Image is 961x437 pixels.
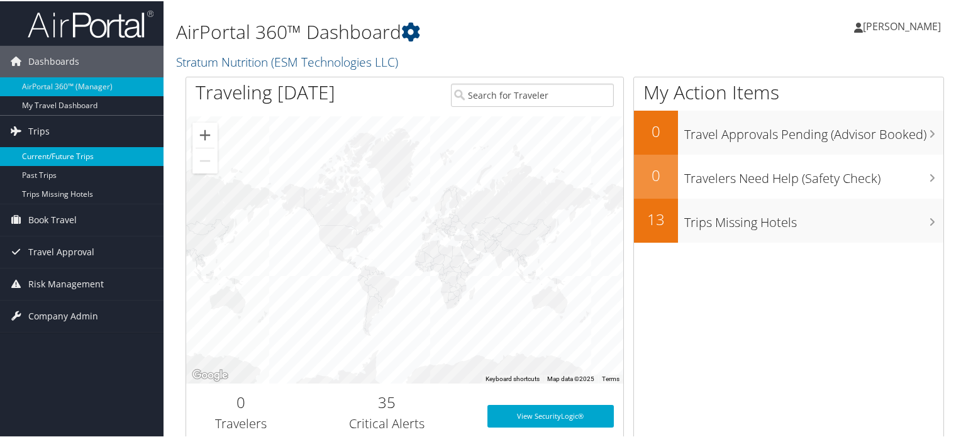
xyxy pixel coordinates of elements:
h1: My Action Items [634,78,943,104]
a: 0Travelers Need Help (Safety Check) [634,153,943,197]
button: Zoom in [192,121,218,147]
span: Trips [28,114,50,146]
span: [PERSON_NAME] [863,18,941,32]
span: Dashboards [28,45,79,76]
button: Zoom out [192,147,218,172]
a: 13Trips Missing Hotels [634,197,943,241]
h2: 0 [634,119,678,141]
h3: Travelers Need Help (Safety Check) [684,162,943,186]
button: Keyboard shortcuts [486,373,540,382]
h2: 35 [305,390,469,412]
a: [PERSON_NAME] [854,6,953,44]
a: 0Travel Approvals Pending (Advisor Booked) [634,109,943,153]
a: Terms (opens in new tab) [602,374,619,381]
h3: Travelers [196,414,286,431]
a: Open this area in Google Maps (opens a new window) [189,366,231,382]
span: Map data ©2025 [547,374,594,381]
input: Search for Traveler [451,82,614,106]
span: Travel Approval [28,235,94,267]
a: View SecurityLogic® [487,404,614,426]
h3: Trips Missing Hotels [684,206,943,230]
h2: 0 [196,390,286,412]
img: Google [189,366,231,382]
img: airportal-logo.png [28,8,153,38]
span: Book Travel [28,203,77,235]
h1: Traveling [DATE] [196,78,335,104]
h3: Travel Approvals Pending (Advisor Booked) [684,118,943,142]
h3: Critical Alerts [305,414,469,431]
a: Stratum Nutrition (ESM Technologies LLC) [176,52,401,69]
span: Company Admin [28,299,98,331]
h2: 0 [634,163,678,185]
h2: 13 [634,207,678,229]
span: Risk Management [28,267,104,299]
h1: AirPortal 360™ Dashboard [176,18,694,44]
